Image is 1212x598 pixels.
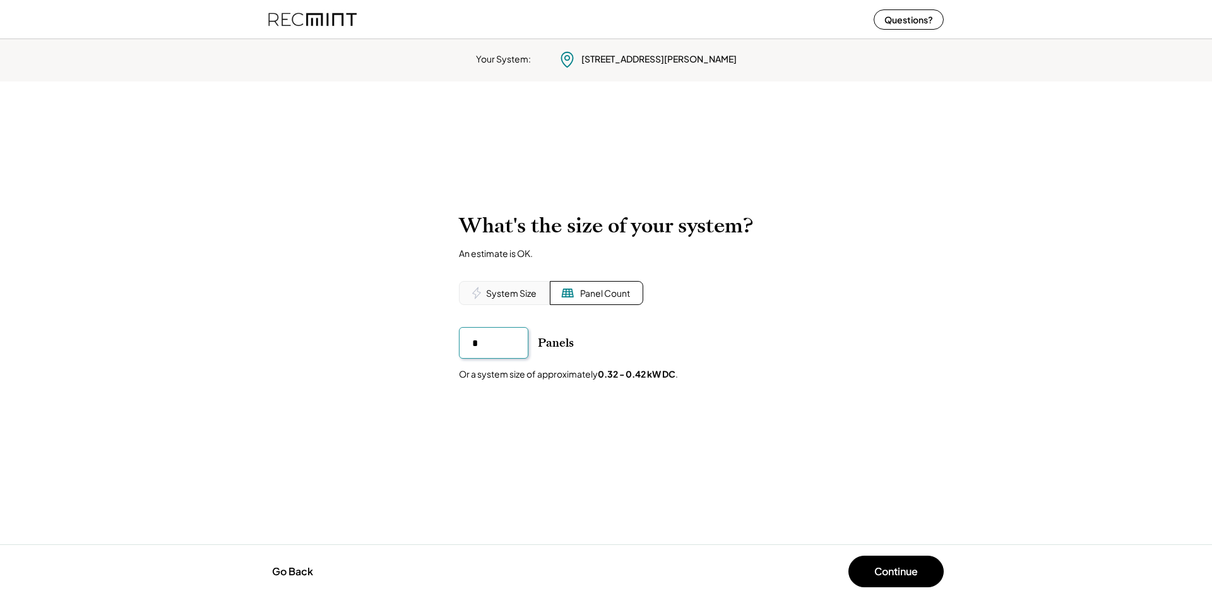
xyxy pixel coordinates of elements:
div: Panel Count [580,287,630,300]
div: An estimate is OK. [459,248,533,259]
div: [STREET_ADDRESS][PERSON_NAME] [581,53,737,66]
img: Solar%20Panel%20Icon.svg [561,287,574,299]
div: Panels [538,335,574,350]
div: System Size [486,287,537,300]
button: Continue [848,556,944,587]
button: Questions? [874,9,944,30]
h2: What's the size of your system? [459,213,753,238]
div: Or a system size of approximately . [459,368,678,381]
button: Go Back [268,558,317,585]
strong: 0.32 - 0.42 kW DC [598,368,675,380]
img: recmint-logotype%403x%20%281%29.jpeg [268,3,357,36]
div: Your System: [476,53,531,66]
